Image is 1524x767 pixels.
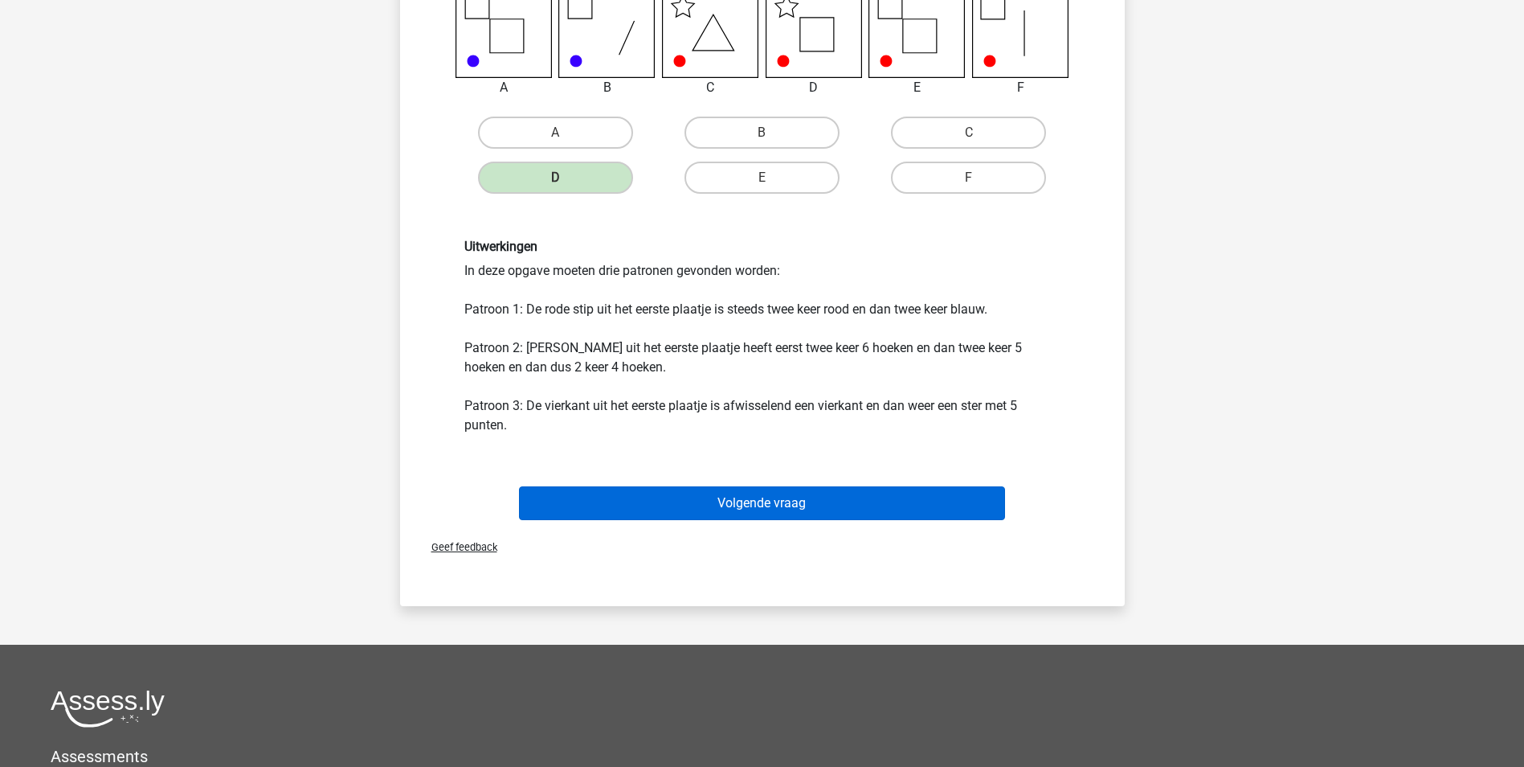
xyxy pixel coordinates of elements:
h6: Uitwerkingen [464,239,1060,254]
div: B [546,78,668,97]
div: C [650,78,771,97]
img: Assessly logo [51,690,165,728]
div: A [443,78,565,97]
div: F [960,78,1081,97]
div: In deze opgave moeten drie patronen gevonden worden: Patroon 1: De rode stip uit het eerste plaat... [452,239,1073,434]
div: E [856,78,978,97]
h5: Assessments [51,747,1473,766]
label: A [478,117,633,149]
div: D [754,78,875,97]
label: C [891,117,1046,149]
button: Volgende vraag [519,486,1005,520]
label: E [684,162,840,194]
label: F [891,162,1046,194]
span: Geef feedback [419,541,497,553]
label: B [684,117,840,149]
label: D [478,162,633,194]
